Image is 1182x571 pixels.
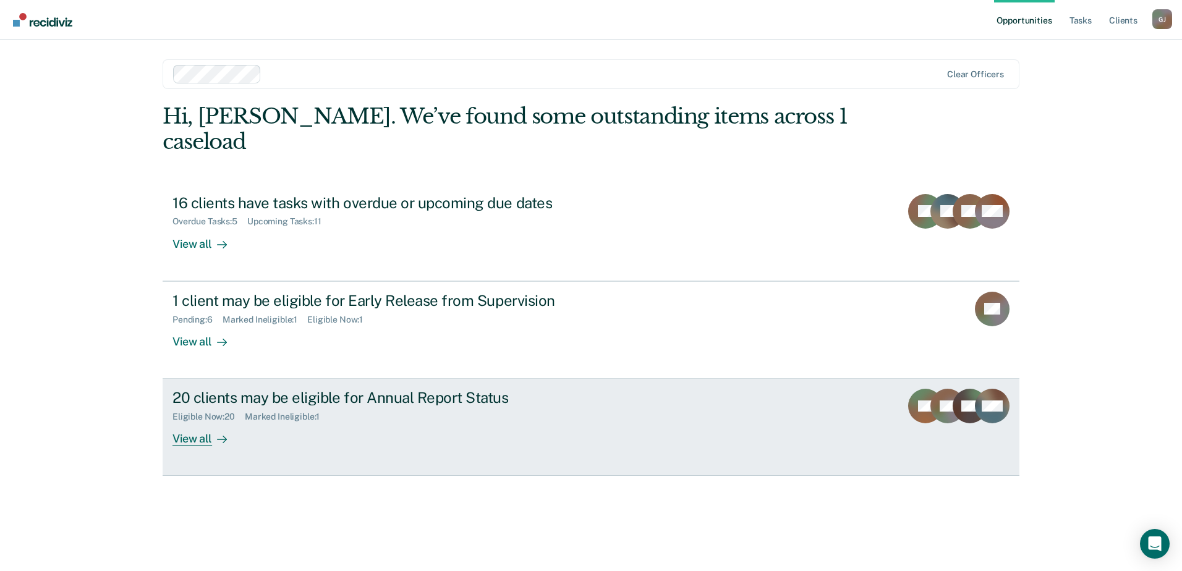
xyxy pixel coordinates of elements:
a: 20 clients may be eligible for Annual Report StatusEligible Now:20Marked Ineligible:1View all [163,379,1019,476]
div: 1 client may be eligible for Early Release from Supervision [172,292,606,310]
div: Hi, [PERSON_NAME]. We’ve found some outstanding items across 1 caseload [163,104,848,154]
div: View all [172,324,242,349]
div: 16 clients have tasks with overdue or upcoming due dates [172,194,606,212]
img: Recidiviz [13,13,72,27]
a: 16 clients have tasks with overdue or upcoming due datesOverdue Tasks:5Upcoming Tasks:11View all [163,184,1019,281]
div: Open Intercom Messenger [1140,529,1170,559]
div: View all [172,227,242,251]
div: Upcoming Tasks : 11 [247,216,331,227]
div: Marked Ineligible : 1 [245,412,330,422]
div: Pending : 6 [172,315,223,325]
div: View all [172,422,242,446]
div: Overdue Tasks : 5 [172,216,247,227]
a: 1 client may be eligible for Early Release from SupervisionPending:6Marked Ineligible:1Eligible N... [163,281,1019,379]
div: G J [1152,9,1172,29]
div: Eligible Now : 20 [172,412,245,422]
div: Eligible Now : 1 [307,315,373,325]
div: 20 clients may be eligible for Annual Report Status [172,389,606,407]
div: Marked Ineligible : 1 [223,315,307,325]
button: Profile dropdown button [1152,9,1172,29]
div: Clear officers [947,69,1004,80]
